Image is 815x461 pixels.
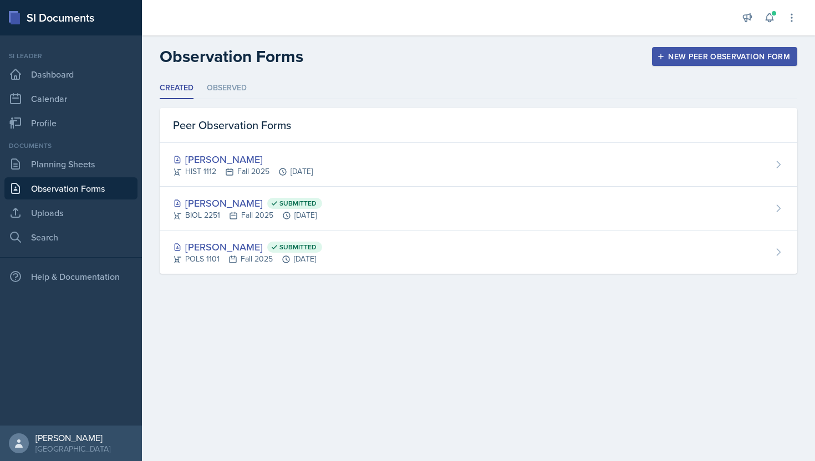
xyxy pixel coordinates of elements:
[4,226,137,248] a: Search
[659,52,790,61] div: New Peer Observation Form
[279,243,317,252] span: Submitted
[160,187,797,230] a: [PERSON_NAME] Submitted BIOL 2251Fall 2025[DATE]
[160,108,797,143] div: Peer Observation Forms
[173,253,322,265] div: POLS 1101 Fall 2025 [DATE]
[4,63,137,85] a: Dashboard
[173,239,322,254] div: [PERSON_NAME]
[4,51,137,61] div: Si leader
[4,88,137,110] a: Calendar
[4,265,137,288] div: Help & Documentation
[35,443,110,454] div: [GEOGRAPHIC_DATA]
[160,230,797,274] a: [PERSON_NAME] Submitted POLS 1101Fall 2025[DATE]
[173,196,322,211] div: [PERSON_NAME]
[652,47,797,66] button: New Peer Observation Form
[160,78,193,99] li: Created
[4,141,137,151] div: Documents
[160,143,797,187] a: [PERSON_NAME] HIST 1112Fall 2025[DATE]
[4,153,137,175] a: Planning Sheets
[160,47,303,66] h2: Observation Forms
[4,202,137,224] a: Uploads
[207,78,247,99] li: Observed
[173,152,313,167] div: [PERSON_NAME]
[279,199,317,208] span: Submitted
[173,209,322,221] div: BIOL 2251 Fall 2025 [DATE]
[4,112,137,134] a: Profile
[173,166,313,177] div: HIST 1112 Fall 2025 [DATE]
[35,432,110,443] div: [PERSON_NAME]
[4,177,137,199] a: Observation Forms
